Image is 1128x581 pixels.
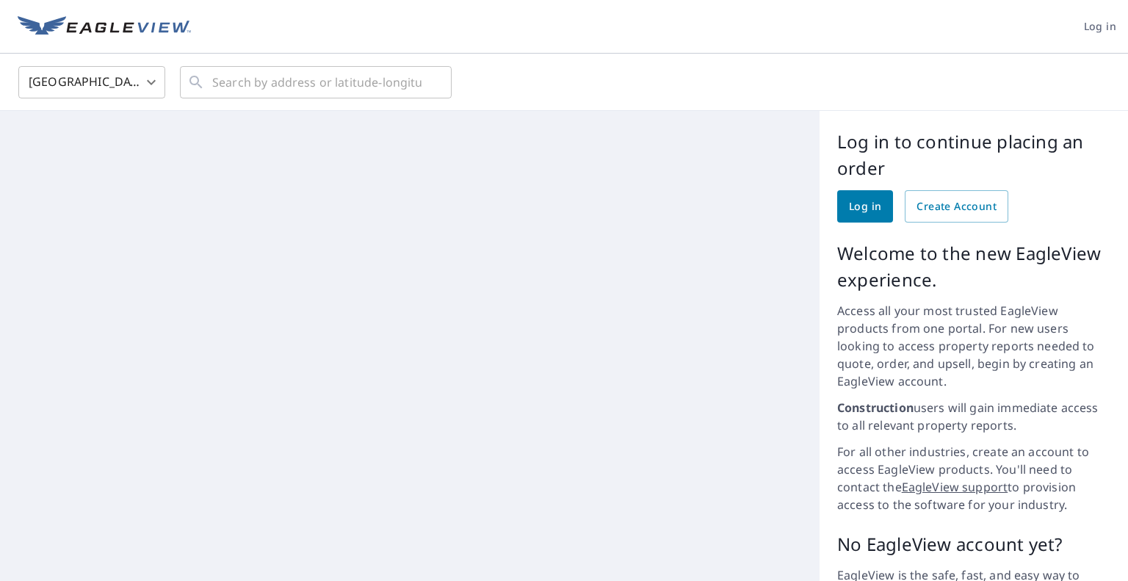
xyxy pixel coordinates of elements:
[837,302,1110,390] p: Access all your most trusted EagleView products from one portal. For new users looking to access ...
[837,190,893,223] a: Log in
[916,198,997,216] span: Create Account
[849,198,881,216] span: Log in
[837,531,1110,557] p: No EagleView account yet?
[212,62,422,103] input: Search by address or latitude-longitude
[837,129,1110,181] p: Log in to continue placing an order
[18,16,191,38] img: EV Logo
[18,62,165,103] div: [GEOGRAPHIC_DATA]
[1084,18,1116,36] span: Log in
[905,190,1008,223] a: Create Account
[902,479,1008,495] a: EagleView support
[837,240,1110,293] p: Welcome to the new EagleView experience.
[837,400,914,416] strong: Construction
[837,443,1110,513] p: For all other industries, create an account to access EagleView products. You'll need to contact ...
[837,399,1110,434] p: users will gain immediate access to all relevant property reports.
